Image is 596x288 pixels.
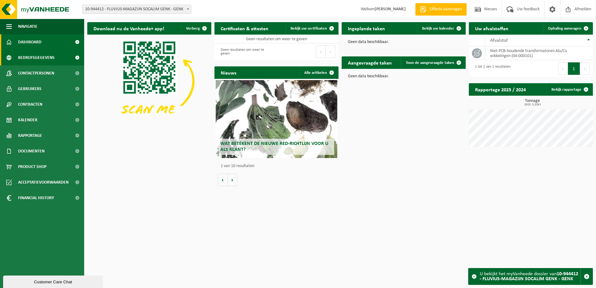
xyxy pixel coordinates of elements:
[18,19,37,34] span: Navigatie
[18,112,37,128] span: Kalender
[214,35,339,43] td: Geen resultaten om weer te geven
[18,50,55,65] span: Bedrijfsgegevens
[18,65,54,81] span: Contactpersonen
[216,80,337,158] a: Wat betekent de nieuwe RED-richtlijn voor u als klant?
[568,62,580,75] button: 1
[18,34,41,50] span: Dashboard
[469,83,532,95] h2: Rapportage 2025 / 2024
[472,62,511,75] div: 1 tot 1 van 1 resultaten
[472,103,593,106] span: 2025: 5,326 t
[186,26,200,31] span: Verberg
[326,46,335,58] button: Next
[181,22,211,35] button: Verberg
[228,174,237,186] button: Volgende
[87,22,171,34] h2: Download nu de Vanheede+ app!
[299,66,338,79] a: Alle artikelen
[218,45,273,59] div: Geen resultaten om weer te geven
[480,268,580,285] div: U bekijkt het myVanheede dossier van
[415,3,467,16] a: Offerte aanvragen
[220,141,328,152] span: Wat betekent de nieuwe RED-richtlijn voor u als klant?
[548,26,581,31] span: Ophaling aanvragen
[18,159,46,175] span: Product Shop
[18,128,42,143] span: Rapportage
[472,99,593,106] h3: Tonnage
[543,22,592,35] a: Ophaling aanvragen
[82,5,191,14] span: 10-944412 - FLUVIUS-MAGAZIJN SOCALIM GENK - GENK
[480,271,578,281] strong: 10-944412 - FLUVIUS-MAGAZIJN SOCALIM GENK - GENK
[218,174,228,186] button: Vorige
[342,56,398,69] h2: Aangevraagde taken
[406,61,454,65] span: Toon de aangevraagde taken
[18,190,54,206] span: Financial History
[18,175,69,190] span: Acceptatievoorwaarden
[485,46,593,60] td: niet-PCB-houdende transformatoren Alu/Cu wikkelingen (04-000101)
[87,35,211,128] img: Download de VHEPlus App
[546,83,592,96] a: Bekijk rapportage
[214,22,275,34] h2: Certificaten & attesten
[422,26,454,31] span: Bekijk uw kalender
[18,81,41,97] span: Gebruikers
[348,74,459,79] p: Geen data beschikbaar.
[316,46,326,58] button: Previous
[580,62,590,75] button: Next
[214,66,243,79] h2: Nieuws
[221,164,335,168] p: 1 van 10 resultaten
[348,40,459,44] p: Geen data beschikbaar.
[18,143,45,159] span: Documenten
[401,56,465,69] a: Toon de aangevraagde taken
[18,97,42,112] span: Contracten
[342,22,391,34] h2: Ingeplande taken
[558,62,568,75] button: Previous
[417,22,465,35] a: Bekijk uw kalender
[291,26,327,31] span: Bekijk uw certificaten
[428,6,464,12] span: Offerte aanvragen
[286,22,338,35] a: Bekijk uw certificaten
[469,22,515,34] h2: Uw afvalstoffen
[375,7,406,12] strong: [PERSON_NAME]
[490,38,508,43] span: Afvalstof
[3,274,104,288] iframe: chat widget
[83,5,191,14] span: 10-944412 - FLUVIUS-MAGAZIJN SOCALIM GENK - GENK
